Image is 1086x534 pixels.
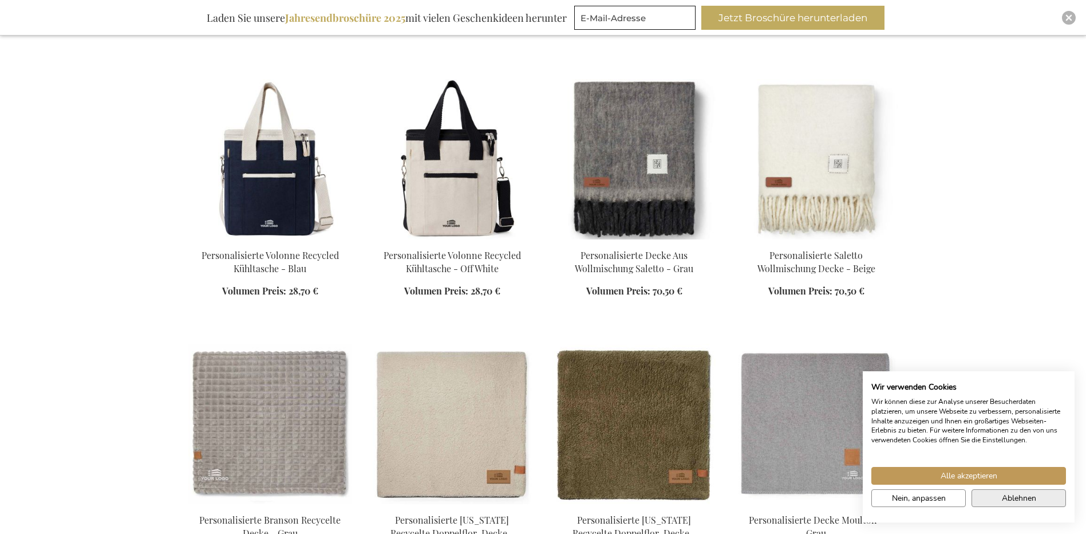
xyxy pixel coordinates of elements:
[404,285,500,298] a: Volumen Preis: 28,70 €
[552,344,716,504] img: Personalisierte Maine Recycelte Doppelflor-Decke - Grün
[289,285,318,297] span: 28,70 €
[370,79,534,239] img: Personalisierte Volonne Recycled Kühltasche - Off White
[384,249,521,274] a: Personalisierte Volonne Recycled Kühltasche - Off White
[871,467,1066,485] button: Akzeptieren Sie alle cookies
[734,500,898,511] a: Personalisierte Decke Moulton - Grau
[757,249,875,274] a: Personalisierte Saletto Wollmischung Decke - Beige
[188,235,352,246] a: Personalisierte Volonne Recycled Kühltasche - Blau
[871,489,966,507] button: cookie Einstellungen anpassen
[574,6,696,30] input: E-Mail-Adresse
[586,285,682,298] a: Volumen Preis: 70,50 €
[941,470,997,482] span: Alle akzeptieren
[734,79,898,239] img: Personalisierte Saletto Wollmischung Decke - Beige
[552,79,716,239] img: Personalisierte Decke Aus Wollmischung Saletto - Grau
[370,500,534,511] a: Personalisierte Maine Recycelte Doppelflor-Decke - Braun
[892,492,946,504] span: Nein, anpassen
[575,249,693,274] a: Personalisierte Decke Aus Wollmischung Saletto - Grau
[972,489,1066,507] button: Alle verweigern cookies
[188,344,352,504] img: Personalisierte Branson Recycelte Decke - Grau
[734,235,898,246] a: Personalisierte Saletto Wollmischung Decke - Beige
[871,382,1066,392] h2: Wir verwenden Cookies
[835,285,864,297] span: 70,50 €
[552,500,716,511] a: Personalisierte Maine Recycelte Doppelflor-Decke - Grün
[586,285,650,297] span: Volumen Preis:
[370,344,534,504] img: Personalisierte Maine Recycelte Doppelflor-Decke - Braun
[370,235,534,246] a: Personalisierte Volonne Recycled Kühltasche - Off White
[202,249,339,274] a: Personalisierte Volonne Recycled Kühltasche - Blau
[285,11,405,25] b: Jahresendbroschüre 2025
[653,285,682,297] span: 70,50 €
[404,285,468,297] span: Volumen Preis:
[188,79,352,239] img: Personalisierte Volonne Recycled Kühltasche - Blau
[222,285,286,297] span: Volumen Preis:
[871,397,1066,445] p: Wir können diese zur Analyse unserer Besucherdaten platzieren, um unsere Webseite zu verbessern, ...
[471,285,500,297] span: 28,70 €
[202,6,572,30] div: Laden Sie unsere mit vielen Geschenkideen herunter
[768,285,864,298] a: Volumen Preis: 70,50 €
[1062,11,1076,25] div: Close
[188,500,352,511] a: Personalisierte Branson Recycelte Decke - Grau
[1065,14,1072,21] img: Close
[768,285,832,297] span: Volumen Preis:
[734,344,898,504] img: Personalisierte Decke Moulton - Grau
[701,6,884,30] button: Jetzt Broschüre herunterladen
[1002,492,1036,504] span: Ablehnen
[222,285,318,298] a: Volumen Preis: 28,70 €
[552,235,716,246] a: Personalisierte Decke Aus Wollmischung Saletto - Grau
[574,6,699,33] form: marketing offers and promotions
